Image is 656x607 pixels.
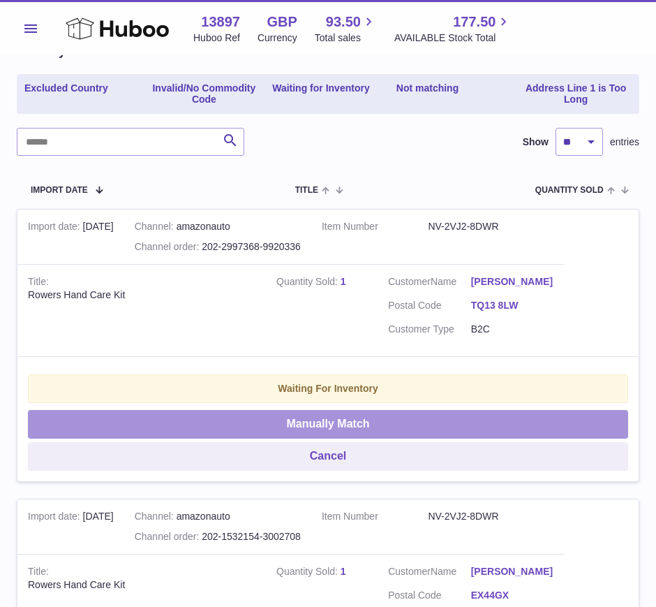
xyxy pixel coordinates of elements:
[341,276,346,287] a: 1
[135,510,301,523] div: amazonauto
[267,13,297,31] strong: GBP
[276,566,341,580] strong: Quantity Sold
[388,299,471,316] dt: Postal Code
[135,511,177,525] strong: Channel
[31,186,88,195] span: Import date
[135,221,177,235] strong: Channel
[135,240,301,254] div: 202-2997368-9920336
[388,589,471,606] dt: Postal Code
[28,511,83,525] strong: Import date
[523,136,549,149] label: Show
[610,136,639,149] span: entries
[388,565,471,582] dt: Name
[276,276,341,291] strong: Quantity Sold
[341,566,346,577] a: 1
[471,299,554,312] a: TQ13 8LW
[28,410,628,439] button: Manually Match
[428,220,535,233] dd: NV-2VJ2-8DWR
[388,276,431,287] span: Customer
[28,566,49,580] strong: Title
[453,13,495,31] span: 177.50
[17,499,124,554] td: [DATE]
[394,13,512,45] a: 177.50 AVAILABLE Stock Total
[144,77,265,112] a: Invalid/No Commodity Code
[135,530,301,543] div: 202-1532154-3002708
[28,288,255,302] div: Rowers Hand Care Kit
[193,31,240,45] div: Huboo Ref
[515,77,636,112] a: Address Line 1 is Too Long
[135,241,202,256] strong: Channel order
[28,578,255,592] div: Rowers Hand Care Kit
[428,510,535,523] dd: NV-2VJ2-8DWR
[135,531,202,546] strong: Channel order
[394,31,512,45] span: AVAILABLE Stock Total
[278,383,378,394] strong: Waiting For Inventory
[315,13,377,45] a: 93.50 Total sales
[471,323,554,336] dd: B2C
[322,220,428,233] dt: Item Number
[471,275,554,288] a: [PERSON_NAME]
[388,275,471,292] dt: Name
[28,221,83,235] strong: Import date
[471,565,554,578] a: [PERSON_NAME]
[322,510,428,523] dt: Item Number
[28,442,628,471] button: Cancel
[326,13,361,31] span: 93.50
[267,77,374,112] a: Waiting for Inventory
[135,220,301,233] div: amazonauto
[28,276,49,291] strong: Title
[295,186,318,195] span: Title
[20,77,113,112] a: Excluded Country
[315,31,377,45] span: Total sales
[388,566,431,577] span: Customer
[392,77,463,112] a: Not matching
[388,323,471,336] dt: Customer Type
[201,13,240,31] strong: 13897
[471,589,554,602] a: EX44GX
[17,210,124,264] td: [DATE]
[258,31,297,45] div: Currency
[535,186,604,195] span: Quantity Sold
